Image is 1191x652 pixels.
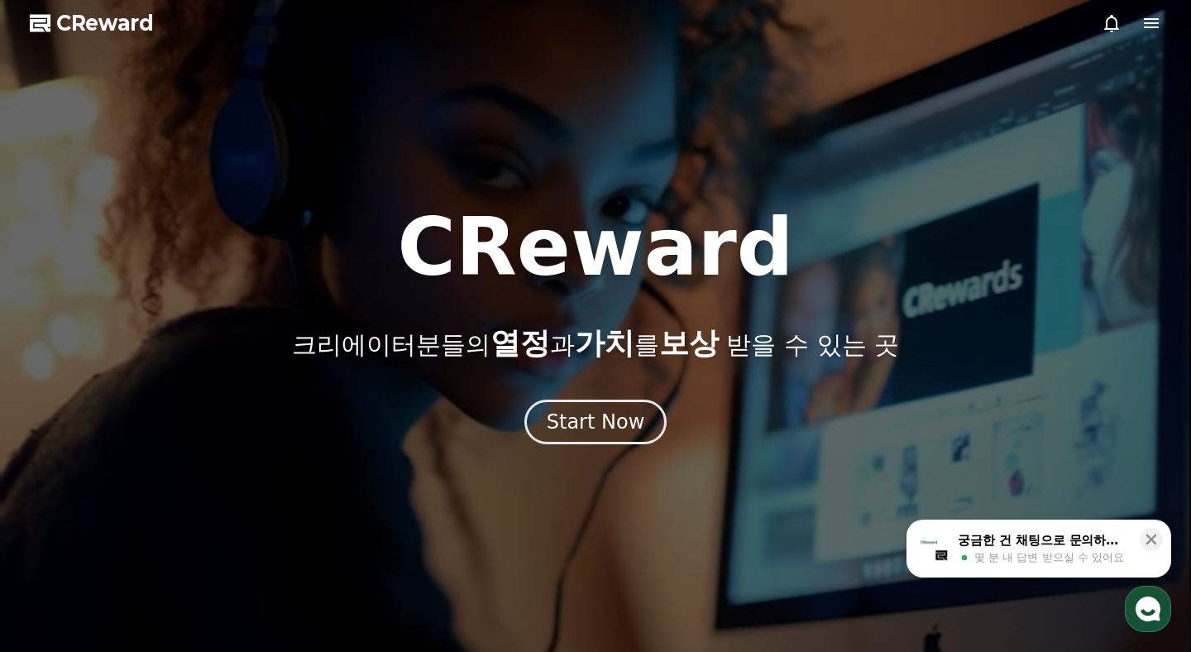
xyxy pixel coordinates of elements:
[575,326,634,360] span: 가치
[490,326,550,360] span: 열정
[30,10,154,36] a: CReward
[5,515,109,556] a: 홈
[397,208,793,287] h1: CReward
[52,539,62,553] span: 홈
[213,515,318,556] a: 설정
[547,409,645,435] div: Start Now
[151,540,171,554] span: 대화
[56,10,154,36] span: CReward
[524,416,667,432] a: Start Now
[109,515,213,556] a: 대화
[256,539,275,553] span: 설정
[524,400,667,444] button: Start Now
[292,327,899,360] p: 크리에이터분들의 과 를 받을 수 있는 곳
[659,326,719,360] span: 보상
